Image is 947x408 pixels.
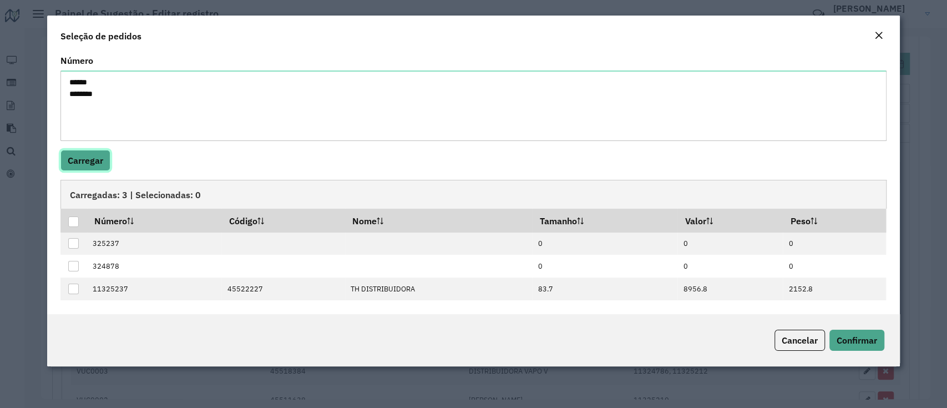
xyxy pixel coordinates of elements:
h4: Seleção de pedidos [60,29,141,43]
th: Valor [677,209,783,232]
td: 83.7 [532,278,677,300]
th: Peso [783,209,886,232]
td: 0 [677,255,783,278]
td: 45522227 [221,278,345,300]
td: 0 [783,233,886,255]
button: Confirmar [829,330,884,351]
td: 11325237 [87,278,221,300]
th: Tamanho [532,209,677,232]
td: 0 [677,233,783,255]
th: Número [87,209,221,232]
span: Cancelar [782,335,818,346]
td: 324878 [87,255,221,278]
td: 0 [532,255,677,278]
label: Número [60,54,93,67]
td: TH DISTRIBUIDORA [345,278,532,300]
td: 8956.8 [677,278,783,300]
div: Carregadas: 3 | Selecionadas: 0 [60,180,886,209]
td: 325237 [87,233,221,255]
th: Código [221,209,345,232]
td: 0 [783,255,886,278]
td: 0 [532,233,677,255]
em: Fechar [874,31,883,40]
td: 2152.8 [783,278,886,300]
button: Cancelar [774,330,825,351]
th: Nome [345,209,532,232]
span: Confirmar [837,335,877,346]
button: Close [871,29,887,43]
button: Carregar [60,150,110,171]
